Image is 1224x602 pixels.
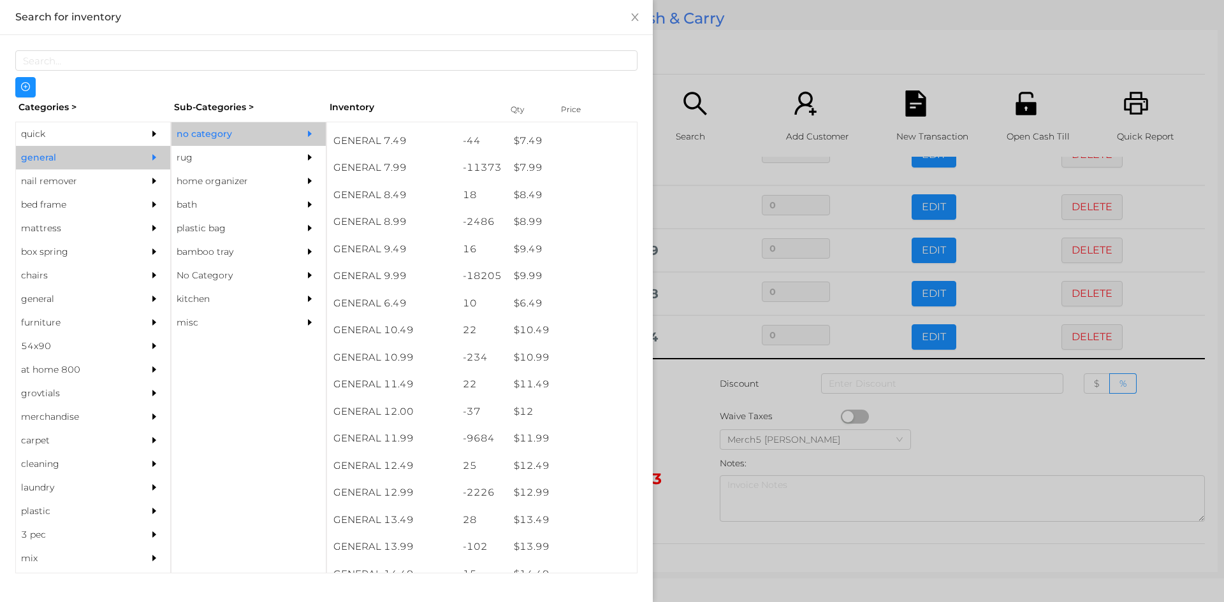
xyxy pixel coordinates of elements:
i: icon: caret-right [150,530,159,539]
i: icon: caret-right [305,129,314,138]
input: Search... [15,50,637,71]
div: $ 12.49 [507,452,637,480]
div: kitchen [171,287,288,311]
div: -37 [456,398,508,426]
div: -9684 [456,425,508,452]
div: mix [16,547,132,570]
div: furniture [16,311,132,334]
div: bed frame [16,193,132,217]
div: -2226 [456,479,508,506]
div: 22 [456,371,508,398]
div: $ 6.49 [507,290,637,317]
div: GENERAL 11.99 [327,425,456,452]
div: $ 9.99 [507,262,637,290]
div: GENERAL 12.49 [327,452,456,480]
div: $ 8.49 [507,182,637,209]
i: icon: caret-right [150,247,159,256]
div: cleaning [16,452,132,476]
div: GENERAL 13.99 [327,533,456,561]
div: mattress [16,217,132,240]
div: $ 7.49 [507,127,637,155]
div: $ 12 [507,398,637,426]
i: icon: caret-right [305,200,314,209]
div: box spring [16,240,132,264]
div: Price [558,101,609,118]
div: $ 13.49 [507,506,637,534]
div: general [16,287,132,311]
i: icon: caret-right [150,294,159,303]
div: 10 [456,290,508,317]
i: icon: caret-right [150,412,159,421]
i: icon: caret-right [150,129,159,138]
div: Sub-Categories > [171,97,326,117]
div: -102 [456,533,508,561]
div: 3 pec [16,523,132,547]
i: icon: caret-right [150,224,159,233]
i: icon: caret-right [150,459,159,468]
div: grovtials [16,382,132,405]
div: carpet [16,429,132,452]
i: icon: caret-right [150,436,159,445]
div: $ 9.49 [507,236,637,263]
div: GENERAL 10.49 [327,317,456,344]
div: plastic [16,499,132,523]
div: $ 11.99 [507,425,637,452]
i: icon: caret-right [150,483,159,492]
i: icon: caret-right [150,389,159,398]
i: icon: caret-right [150,153,159,162]
i: icon: caret-right [150,554,159,563]
div: 22 [456,317,508,344]
div: -2486 [456,208,508,236]
div: bamboo tray [171,240,288,264]
i: icon: caret-right [305,176,314,185]
i: icon: caret-right [150,271,159,280]
div: GENERAL 7.99 [327,154,456,182]
div: Search for inventory [15,10,637,24]
i: icon: caret-right [305,224,314,233]
div: 25 [456,452,508,480]
div: -18205 [456,262,508,290]
div: at home 800 [16,358,132,382]
div: GENERAL 13.49 [327,506,456,534]
div: rug [171,146,288,169]
div: $ 10.99 [507,344,637,371]
div: 15 [456,561,508,588]
div: general [16,146,132,169]
div: $ 13.99 [507,533,637,561]
div: 28 [456,506,508,534]
div: 54x90 [16,334,132,358]
div: chairs [16,264,132,287]
div: home organizer [171,169,288,193]
div: GENERAL 9.99 [327,262,456,290]
div: $ 10.49 [507,317,637,344]
div: $ 14.49 [507,561,637,588]
i: icon: close [630,12,640,22]
div: 18 [456,182,508,209]
div: GENERAL 12.99 [327,479,456,506]
i: icon: caret-right [150,318,159,327]
div: No Category [171,264,288,287]
div: Inventory [330,101,495,114]
div: GENERAL 11.49 [327,371,456,398]
div: GENERAL 8.99 [327,208,456,236]
div: misc [171,311,288,334]
i: icon: caret-right [150,200,159,209]
i: icon: caret-right [305,247,314,256]
div: no category [171,122,288,146]
div: Categories > [15,97,171,117]
div: GENERAL 10.99 [327,344,456,371]
i: icon: caret-right [305,318,314,327]
div: nail remover [16,169,132,193]
div: $ 8.99 [507,208,637,236]
i: icon: caret-right [305,153,314,162]
i: icon: caret-right [305,294,314,303]
div: GENERAL 12.00 [327,398,456,426]
i: icon: caret-right [150,365,159,374]
div: laundry [16,476,132,499]
i: icon: caret-right [305,271,314,280]
div: 16 [456,236,508,263]
div: bath [171,193,288,217]
div: $ 7.99 [507,154,637,182]
div: quick [16,122,132,146]
div: appliances [16,570,132,594]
